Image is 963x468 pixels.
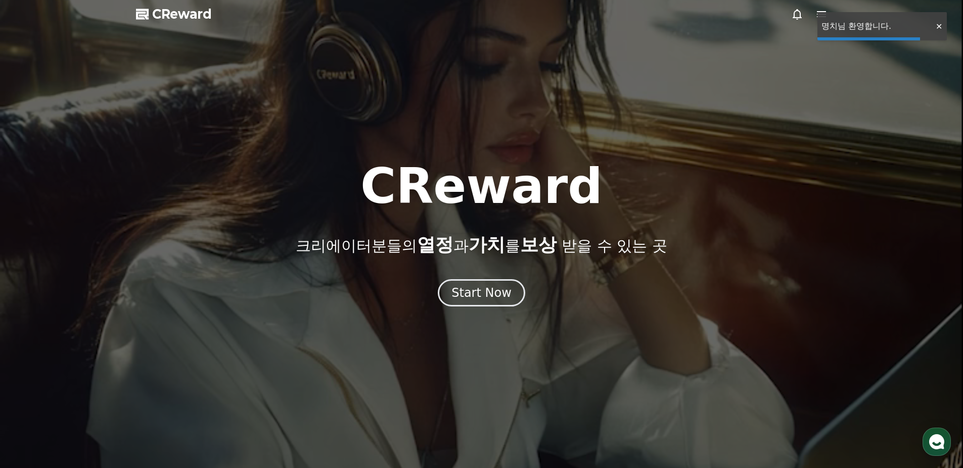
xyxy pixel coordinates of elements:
[451,285,512,301] div: Start Now
[520,234,557,255] span: 보상
[469,234,505,255] span: 가치
[152,6,212,22] span: CReward
[417,234,453,255] span: 열정
[360,162,603,211] h1: CReward
[136,6,212,22] a: CReward
[438,289,525,299] a: Start Now
[296,235,667,255] p: 크리에이터분들의 과 를 받을 수 있는 곳
[438,279,525,306] button: Start Now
